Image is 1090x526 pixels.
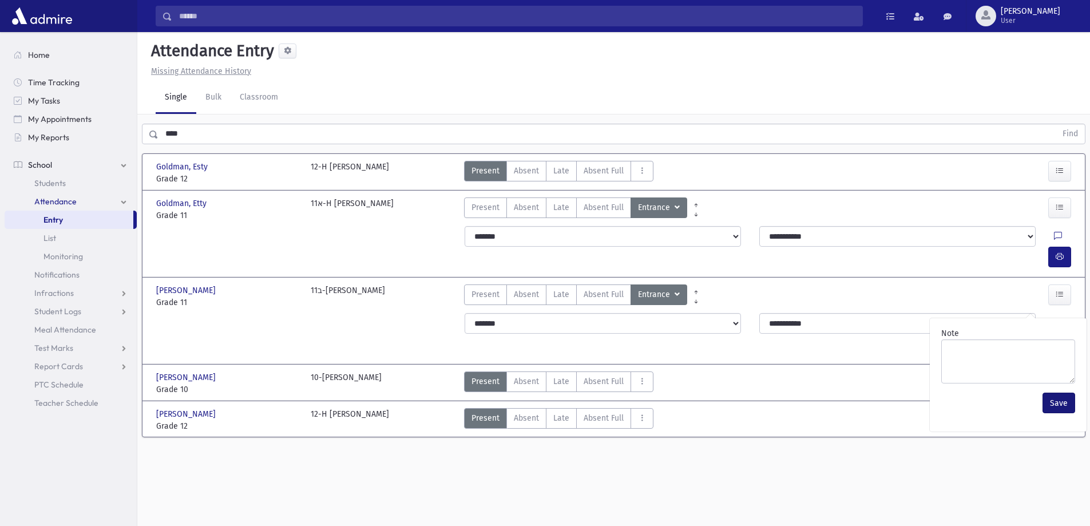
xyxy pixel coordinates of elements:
span: Present [471,201,500,213]
a: Students [5,174,137,192]
a: Student Logs [5,302,137,321]
a: List [5,229,137,247]
span: Grade 12 [156,420,299,432]
u: Missing Attendance History [151,66,251,76]
span: List [43,233,56,243]
span: Meal Attendance [34,325,96,335]
span: User [1001,16,1060,25]
span: Entrance [638,288,672,301]
input: Search [172,6,862,26]
a: Teacher Schedule [5,394,137,412]
span: Time Tracking [28,77,80,88]
a: My Appointments [5,110,137,128]
span: Goldman, Esty [156,161,210,173]
span: Entry [43,215,63,225]
span: Home [28,50,50,60]
h5: Attendance Entry [146,41,274,61]
span: Infractions [34,288,74,298]
div: AttTypes [464,197,687,222]
span: Absent Full [584,375,624,387]
a: My Tasks [5,92,137,110]
span: Grade 12 [156,173,299,185]
a: Classroom [231,82,287,114]
a: Single [156,82,196,114]
label: Note [941,327,959,339]
a: Infractions [5,284,137,302]
span: Attendance [34,196,77,207]
div: AttTypes [464,371,653,396]
a: Home [5,46,137,64]
a: Missing Attendance History [146,66,251,76]
span: Absent [514,288,539,300]
a: Meal Attendance [5,321,137,339]
span: School [28,160,52,170]
span: Students [34,178,66,188]
div: AttTypes [464,284,687,309]
span: Absent [514,165,539,177]
span: [PERSON_NAME] [156,408,218,420]
span: My Reports [28,132,69,143]
span: Grade 11 [156,296,299,309]
a: Notifications [5,266,137,284]
span: Absent Full [584,165,624,177]
span: Late [553,201,569,213]
a: Monitoring [5,247,137,266]
span: My Tasks [28,96,60,106]
span: Student Logs [34,306,81,317]
span: Absent Full [584,412,624,424]
span: Late [553,375,569,387]
button: Entrance [631,197,687,218]
a: Test Marks [5,339,137,357]
span: Grade 10 [156,383,299,396]
a: School [5,156,137,174]
span: Late [553,165,569,177]
a: Time Tracking [5,73,137,92]
span: Absent [514,375,539,387]
span: Late [553,412,569,424]
img: AdmirePro [9,5,75,27]
span: Grade 11 [156,209,299,222]
button: Entrance [631,284,687,305]
div: 10-[PERSON_NAME] [311,371,382,396]
div: 12-H [PERSON_NAME] [311,161,389,185]
div: 12-H [PERSON_NAME] [311,408,389,432]
span: My Appointments [28,114,92,124]
a: Bulk [196,82,231,114]
span: Present [471,165,500,177]
a: Report Cards [5,357,137,375]
a: PTC Schedule [5,375,137,394]
button: Find [1056,124,1085,144]
span: Monitoring [43,251,83,262]
span: Notifications [34,270,80,280]
span: PTC Schedule [34,379,84,390]
span: Present [471,375,500,387]
a: Entry [5,211,133,229]
div: 11ב-[PERSON_NAME] [311,284,385,309]
span: Teacher Schedule [34,398,98,408]
span: Absent Full [584,288,624,300]
span: Report Cards [34,361,83,371]
span: Absent Full [584,201,624,213]
button: Save [1043,393,1075,413]
span: Present [471,288,500,300]
div: AttTypes [464,408,653,432]
span: Present [471,412,500,424]
span: Late [553,288,569,300]
span: [PERSON_NAME] [156,371,218,383]
span: [PERSON_NAME] [156,284,218,296]
span: Entrance [638,201,672,214]
a: My Reports [5,128,137,147]
div: 11א-H [PERSON_NAME] [311,197,394,222]
span: Absent [514,201,539,213]
span: Test Marks [34,343,73,353]
span: Goldman, Etty [156,197,209,209]
a: Attendance [5,192,137,211]
span: [PERSON_NAME] [1001,7,1060,16]
span: Absent [514,412,539,424]
div: AttTypes [464,161,653,185]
